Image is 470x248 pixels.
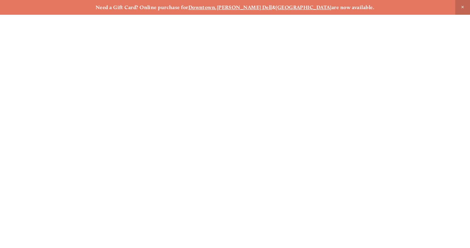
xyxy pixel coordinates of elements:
[276,4,331,11] a: [GEOGRAPHIC_DATA]
[217,4,272,11] a: [PERSON_NAME] Dell
[331,4,374,11] strong: are now available.
[272,4,276,11] strong: &
[215,4,217,11] strong: ,
[96,4,188,11] strong: Need a Gift Card? Online purchase for
[188,4,215,11] a: Downtown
